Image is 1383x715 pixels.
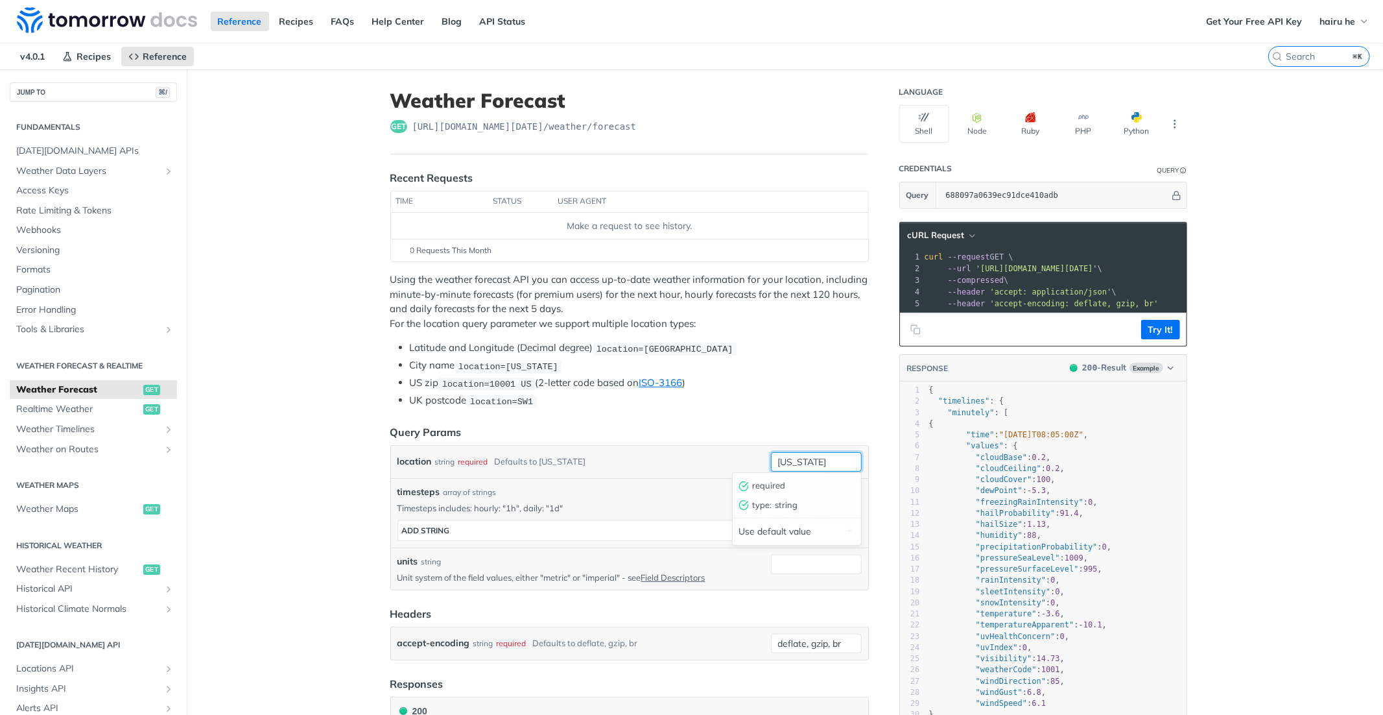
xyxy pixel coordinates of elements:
img: Tomorrow.io Weather API Docs [17,7,197,33]
li: US zip (2-letter code based on ) [410,376,869,391]
div: 1 [900,251,922,263]
div: 6 [900,441,920,452]
div: Defaults to deflate, gzip, br [533,634,638,653]
span: : , [929,688,1046,697]
span: get [143,564,160,575]
span: : , [929,553,1089,563]
span: string [775,499,855,512]
div: 27 [900,676,920,687]
span: 0 [1056,587,1060,596]
span: "uvIndex" [976,643,1018,652]
div: string [473,634,493,653]
div: 10 [900,485,920,496]
span: Formats [16,263,174,276]
div: 15 [900,542,920,553]
a: [DATE][DOMAIN_NAME] APIs [10,141,177,161]
span: Realtime Weather [16,403,140,416]
span: "precipitationProbability" [976,542,1098,551]
div: 20 [900,598,920,609]
div: string [435,452,455,471]
span: valid [739,500,750,510]
span: curl [925,252,943,261]
span: Pagination [16,284,174,297]
span: timesteps [397,485,440,499]
a: Reference [211,12,269,31]
span: location=[US_STATE] [458,361,558,371]
span: : , [929,453,1051,462]
span: valid [739,481,750,491]
span: "weatherCode" [976,665,1037,674]
button: Show subpages for Historical Climate Normals [163,604,174,614]
label: accept-encoding [397,634,470,653]
button: 200200-ResultExample [1063,361,1179,374]
div: 13 [900,519,920,530]
span: 0.2 [1032,453,1046,462]
a: Tools & LibrariesShow subpages for Tools & Libraries [10,320,177,339]
div: Credentials [899,164,952,174]
div: 19 [900,587,920,598]
span: Query [906,189,929,201]
a: Weather TimelinesShow subpages for Weather Timelines [10,420,177,439]
span: : , [929,509,1084,518]
span: 0 [1050,598,1055,607]
span: --compressed [948,276,1004,285]
span: "cloudBase" [976,453,1027,462]
span: "windSpeed" [976,699,1027,708]
span: { [929,385,934,394]
a: Recipes [55,47,118,66]
div: 5 [900,298,922,309]
div: Headers [390,606,432,622]
div: 8 [900,463,920,474]
button: Hide [1170,189,1183,202]
button: Show subpages for Weather Data Layers [163,166,174,176]
span: : , [929,620,1107,629]
span: Historical API [16,583,160,596]
span: https://api.tomorrow.io/v4/weather/forecast [412,120,637,133]
button: hairu he [1312,12,1377,31]
a: Weather Forecastget [10,380,177,400]
div: 23 [900,631,920,642]
span: : , [929,498,1098,507]
div: Query Params [390,424,462,440]
h2: [DATE][DOMAIN_NAME] API [10,639,177,651]
span: : , [929,475,1056,484]
span: "temperature" [976,609,1037,618]
div: 22 [900,620,920,631]
span: Alerts API [16,702,160,715]
span: 'accept: application/json' [990,287,1112,297]
div: 12 [900,508,920,519]
th: user agent [553,191,842,212]
a: Realtime Weatherget [10,400,177,419]
button: ADD string [398,521,861,540]
span: 0 [1102,542,1107,551]
span: 0 [1022,643,1027,652]
span: \ [925,287,1117,297]
div: Make a request to see history. [396,219,862,233]
span: Weather Recent History [16,563,140,576]
button: More Languages [1165,114,1185,134]
div: ADD string [402,526,450,535]
span: 10.1 [1083,620,1102,629]
span: Weather Maps [16,503,140,516]
h1: Weather Forecast [390,89,869,112]
span: : , [929,609,1065,618]
li: City name [410,358,869,373]
span: 5.3 [1032,486,1046,495]
button: Ruby [1006,105,1056,143]
span: 0.2 [1046,464,1060,473]
a: Weather Recent Historyget [10,560,177,579]
span: "dewPoint" [976,486,1022,495]
span: 0 [1050,576,1055,585]
span: 88 [1027,531,1036,540]
a: Formats [10,260,177,280]
span: "pressureSeaLevel" [976,553,1060,563]
div: 1 [900,385,920,396]
span: 100 [1037,475,1051,484]
div: 14 [900,530,920,541]
span: 1.13 [1027,520,1046,529]
span: 0 [1060,632,1065,641]
div: 4 [900,286,922,298]
div: 28 [900,687,920,698]
button: Shell [899,105,949,143]
span: "timelines" [938,396,989,406]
